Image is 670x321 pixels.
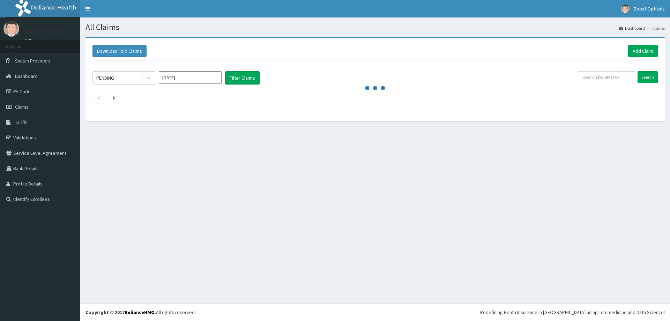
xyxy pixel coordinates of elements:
span: Boost Opticals [634,6,665,12]
button: Filter Claims [225,71,260,85]
button: Download Paid Claims [92,45,147,57]
h1: All Claims [85,23,665,32]
span: Dashboard [15,73,38,79]
input: Select Month and Year [159,71,222,84]
input: Search [638,71,658,83]
strong: Copyright © 2017 . [85,309,156,315]
a: Next page [113,94,115,101]
div: Redefining Heath Insurance in [GEOGRAPHIC_DATA] using Telemedicine and Data Science! [480,309,665,316]
a: Dashboard [619,25,645,31]
div: PENDING [96,74,114,81]
span: Claims [15,104,29,110]
img: User Image [621,5,630,13]
span: Tariffs [15,119,28,125]
a: Add Claim [628,45,658,57]
svg: audio-loading [365,78,386,99]
a: Online [24,38,41,43]
p: Boost Opticals [24,28,65,35]
li: Claims [646,25,665,31]
footer: All rights reserved. [80,303,670,321]
img: User Image [3,21,19,37]
span: Switch Providers [15,58,51,64]
input: Search by HMO ID [578,71,635,83]
a: RelianceHMO [125,309,155,315]
a: Previous page [97,94,100,101]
